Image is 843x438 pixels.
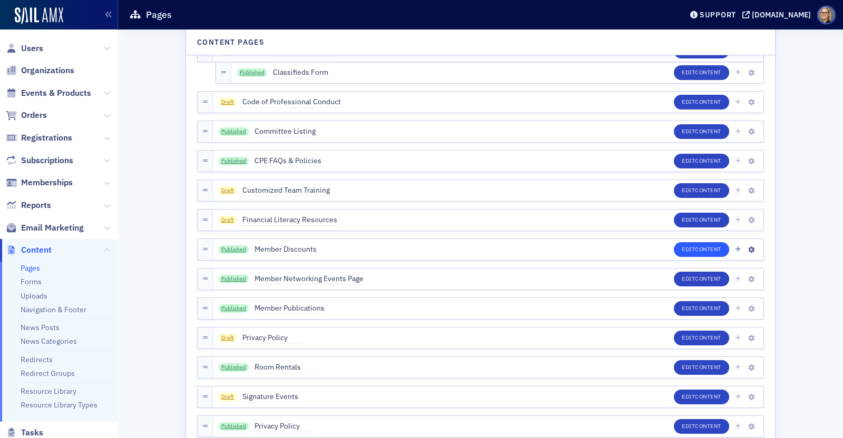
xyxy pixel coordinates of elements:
span: Content [695,68,721,76]
a: Uploads [21,291,47,301]
span: Draft [219,186,237,195]
a: Published [219,157,249,165]
span: Subscriptions [21,155,73,166]
div: [DOMAIN_NAME] [752,10,811,19]
a: Email Marketing [6,222,84,234]
div: Support [700,10,736,19]
button: [DOMAIN_NAME] [742,11,815,18]
span: Draft [219,216,237,224]
a: Subscriptions [6,155,73,166]
a: Published [219,127,249,136]
img: SailAMX [15,7,63,24]
span: Content [695,186,721,194]
a: Memberships [6,177,73,188]
a: Redirects [21,355,53,364]
span: Draft [219,393,237,401]
h1: Pages [146,8,172,21]
span: Content [695,422,721,430]
span: Content [695,393,721,400]
a: Forms [21,277,42,286]
span: Content [695,363,721,371]
span: Events & Products [21,87,91,99]
button: EditContent [674,272,729,286]
a: Navigation & Footer [21,305,86,314]
a: Users [6,43,43,54]
a: Content [6,244,52,256]
a: News Categories [21,336,77,346]
a: Published [219,422,249,431]
span: Financial Literacy Resources [242,214,337,226]
span: Orders [21,109,47,121]
span: Reports [21,200,51,211]
span: CPE FAQs & Policies [254,155,321,167]
span: Email Marketing [21,222,84,234]
a: Published [219,245,249,254]
span: Users [21,43,43,54]
button: EditContent [674,65,729,80]
span: Member Discounts [254,244,317,255]
button: EditContent [674,242,729,257]
span: Draft [219,334,237,342]
button: EditContent [674,360,729,375]
a: Published [219,304,249,313]
a: Reports [6,200,51,211]
span: Content [695,304,721,312]
a: Registrations [6,132,72,144]
span: Customized Team Training [242,185,330,196]
span: Draft [219,98,237,106]
span: Content [695,157,721,164]
span: Content [695,245,721,253]
a: Published [219,363,249,372]
span: Member Networking Events Page [254,273,364,285]
a: Published [219,275,249,283]
button: EditContent [674,331,729,345]
a: Organizations [6,65,74,76]
span: Member Publications [254,303,325,314]
a: News Posts [21,323,60,332]
span: Content [695,98,721,105]
button: EditContent [674,154,729,168]
span: Profile [817,6,836,24]
a: Events & Products [6,87,91,99]
button: EditContent [674,95,729,109]
a: Pages [21,263,40,273]
span: Content [695,334,721,341]
button: EditContent [674,419,729,434]
span: Classifieds Form [273,67,332,78]
a: Published [237,68,268,77]
a: Redirect Groups [21,369,75,378]
span: Registrations [21,132,72,144]
a: Resource Library Types [21,400,97,410]
span: Memberships [21,177,73,188]
a: Orders [6,109,47,121]
span: Privacy Policy [254,421,313,432]
h4: Content Pages [197,37,264,48]
span: Content [695,275,721,282]
span: Room Rentals [254,362,313,373]
span: Content [21,244,52,256]
span: Committee Listing [254,126,316,137]
button: EditContent [674,213,729,227]
span: Privacy Policy [242,332,301,344]
button: EditContent [674,124,729,139]
button: EditContent [674,301,729,316]
a: Resource Library [21,386,76,396]
button: EditContent [674,183,729,198]
span: Signature Events [242,391,301,403]
span: Content [695,127,721,135]
span: Organizations [21,65,74,76]
span: Code of Professional Conduct [242,96,341,108]
span: Content [695,216,721,223]
button: EditContent [674,390,729,404]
